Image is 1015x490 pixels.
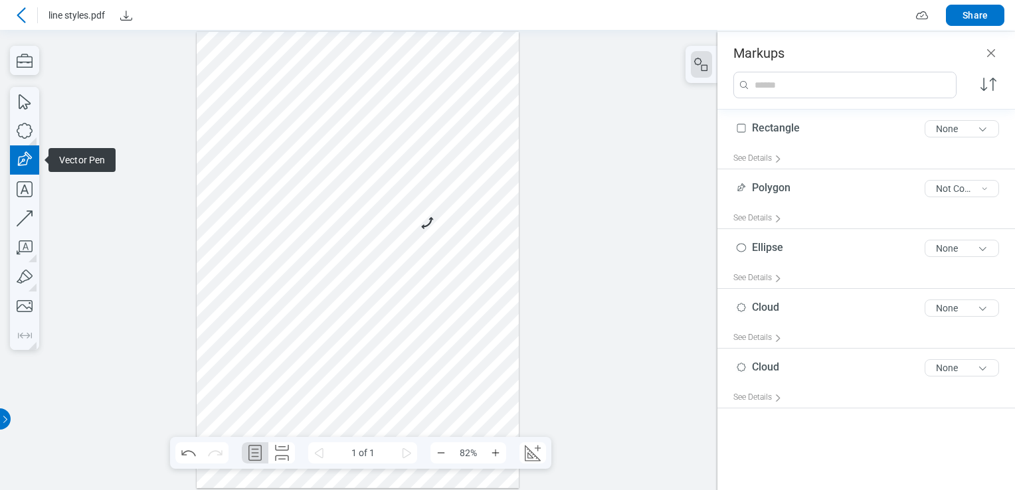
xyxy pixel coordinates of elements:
span: Rectangle [752,122,800,134]
button: Download [116,5,137,26]
span: line styles.pdf [48,9,105,22]
div: See Details [733,208,787,228]
button: Create Scale [519,442,546,463]
button: None [925,240,999,257]
button: Zoom Out [430,442,452,463]
button: Zoom In [485,442,506,463]
button: None [925,299,999,317]
span: Cloud [752,301,779,313]
button: Single Page Layout [242,442,268,463]
span: Ellipse [752,241,783,254]
div: See Details [733,148,787,169]
button: Close [983,45,999,61]
button: Share [946,5,1004,26]
button: Not Confirmed [925,180,999,197]
div: See Details [733,387,787,408]
span: 1 of 1 [329,442,396,463]
div: See Details [733,327,787,348]
button: None [925,359,999,376]
h3: Markups [733,45,784,61]
span: 82% [452,442,485,463]
button: Redo [202,442,229,463]
button: None [925,120,999,137]
button: Undo [175,442,202,463]
span: Cloud [752,361,779,373]
div: See Details [733,268,787,288]
button: Continuous Page Layout [268,442,295,463]
span: Polygon [752,181,790,194]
